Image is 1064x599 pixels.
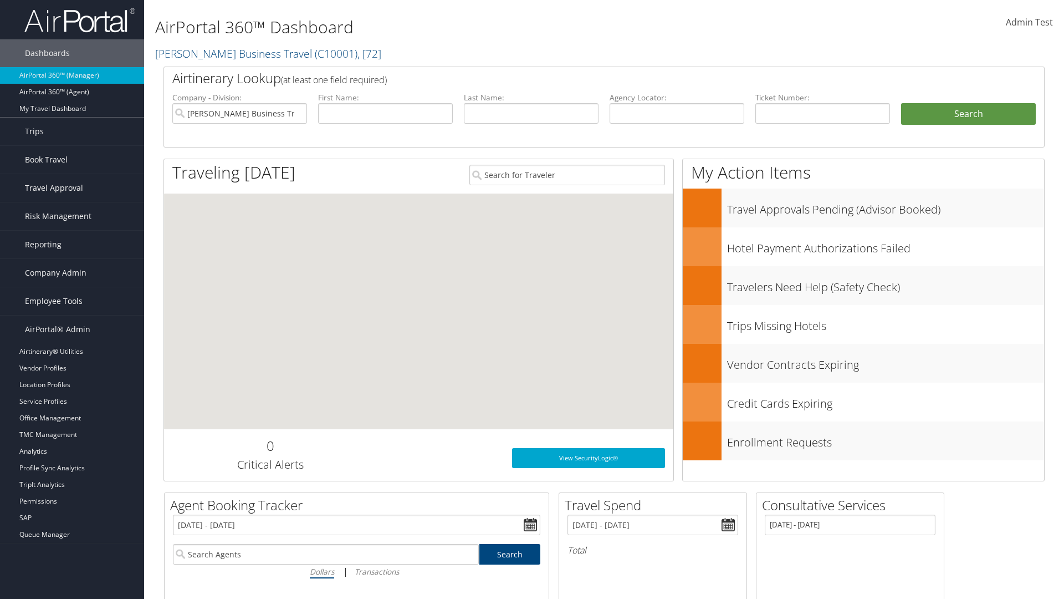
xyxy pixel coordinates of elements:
[683,161,1044,184] h1: My Action Items
[172,69,963,88] h2: Airtinerary Lookup
[464,92,598,103] label: Last Name:
[683,227,1044,266] a: Hotel Payment Authorizations Failed
[479,544,541,565] a: Search
[683,305,1044,344] a: Trips Missing Hotels
[610,92,744,103] label: Agency Locator:
[310,566,334,577] i: Dollars
[727,274,1044,295] h3: Travelers Need Help (Safety Check)
[170,496,549,515] h2: Agent Booking Tracker
[25,146,68,174] span: Book Travel
[762,496,944,515] h2: Consultative Services
[172,92,307,103] label: Company - Division:
[25,287,83,315] span: Employee Tools
[683,344,1044,383] a: Vendor Contracts Expiring
[512,448,665,468] a: View SecurityLogic®
[683,383,1044,422] a: Credit Cards Expiring
[1006,16,1053,28] span: Admin Test
[901,103,1036,125] button: Search
[25,316,90,343] span: AirPortal® Admin
[173,565,540,578] div: |
[727,196,1044,217] h3: Travel Approvals Pending (Advisor Booked)
[24,7,135,33] img: airportal-logo.png
[155,16,754,39] h1: AirPortal 360™ Dashboard
[318,92,453,103] label: First Name:
[315,46,357,61] span: ( C10001 )
[25,259,86,287] span: Company Admin
[727,313,1044,334] h3: Trips Missing Hotels
[727,390,1044,412] h3: Credit Cards Expiring
[25,231,62,258] span: Reporting
[683,189,1044,227] a: Travel Approvals Pending (Advisor Booked)
[469,165,665,185] input: Search for Traveler
[727,235,1044,256] h3: Hotel Payment Authorizations Failed
[755,92,890,103] label: Ticket Number:
[172,436,368,455] h2: 0
[281,74,387,86] span: (at least one field required)
[565,496,746,515] h2: Travel Spend
[25,202,91,230] span: Risk Management
[25,118,44,145] span: Trips
[727,352,1044,373] h3: Vendor Contracts Expiring
[357,46,381,61] span: , [ 72 ]
[25,39,70,67] span: Dashboards
[172,161,295,184] h1: Traveling [DATE]
[1006,6,1053,40] a: Admin Test
[172,457,368,473] h3: Critical Alerts
[25,174,83,202] span: Travel Approval
[567,544,738,556] h6: Total
[173,544,479,565] input: Search Agents
[155,46,381,61] a: [PERSON_NAME] Business Travel
[683,266,1044,305] a: Travelers Need Help (Safety Check)
[355,566,399,577] i: Transactions
[727,429,1044,450] h3: Enrollment Requests
[683,422,1044,460] a: Enrollment Requests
